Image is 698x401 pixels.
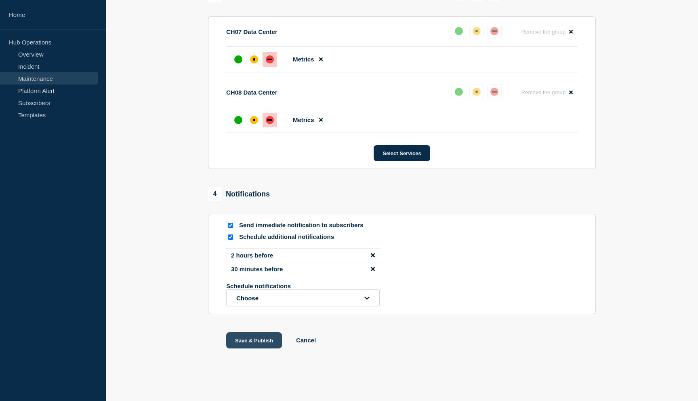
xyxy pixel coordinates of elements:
[521,89,566,95] span: Remove the group
[455,88,463,96] div: up
[208,187,222,201] span: 4
[521,29,566,35] span: Remove the group
[455,27,463,35] div: up
[266,55,274,63] div: down
[226,28,278,35] p: CH07 Data Center
[469,84,484,99] button: affected
[226,332,282,348] button: Save & Publish
[371,252,375,259] button: disable notification 2 hours before
[226,89,278,96] p: CH08 Data Center
[234,116,242,124] div: up
[473,88,481,96] div: affected
[228,234,233,240] input: Schedule additional notifications
[239,233,368,241] p: Schedule additional notifications
[250,55,258,63] div: affected
[226,283,355,289] p: Schedule notifications
[226,289,380,306] button: open dropdown
[490,27,498,35] div: down
[371,266,375,272] button: disable notification 30 minutes before
[452,84,466,99] button: up
[250,116,258,124] div: affected
[487,24,502,38] button: down
[490,88,498,96] div: down
[293,116,314,123] span: Metrics
[239,222,368,229] p: Send immediate notification to subscribers
[226,262,380,276] li: 30 minutes before
[487,84,502,99] button: down
[374,145,430,161] button: Select Services
[296,337,316,344] button: Cancel
[208,187,270,201] div: Notifications
[266,116,274,124] div: down
[452,24,466,38] button: up
[516,84,578,100] button: Remove the group
[226,248,380,262] li: 2 hours before
[473,27,481,35] div: affected
[516,24,578,40] button: Remove the group
[469,24,484,38] button: affected
[293,56,314,63] span: Metrics
[228,223,233,228] input: Send immediate notification to subscribers
[234,55,242,63] div: up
